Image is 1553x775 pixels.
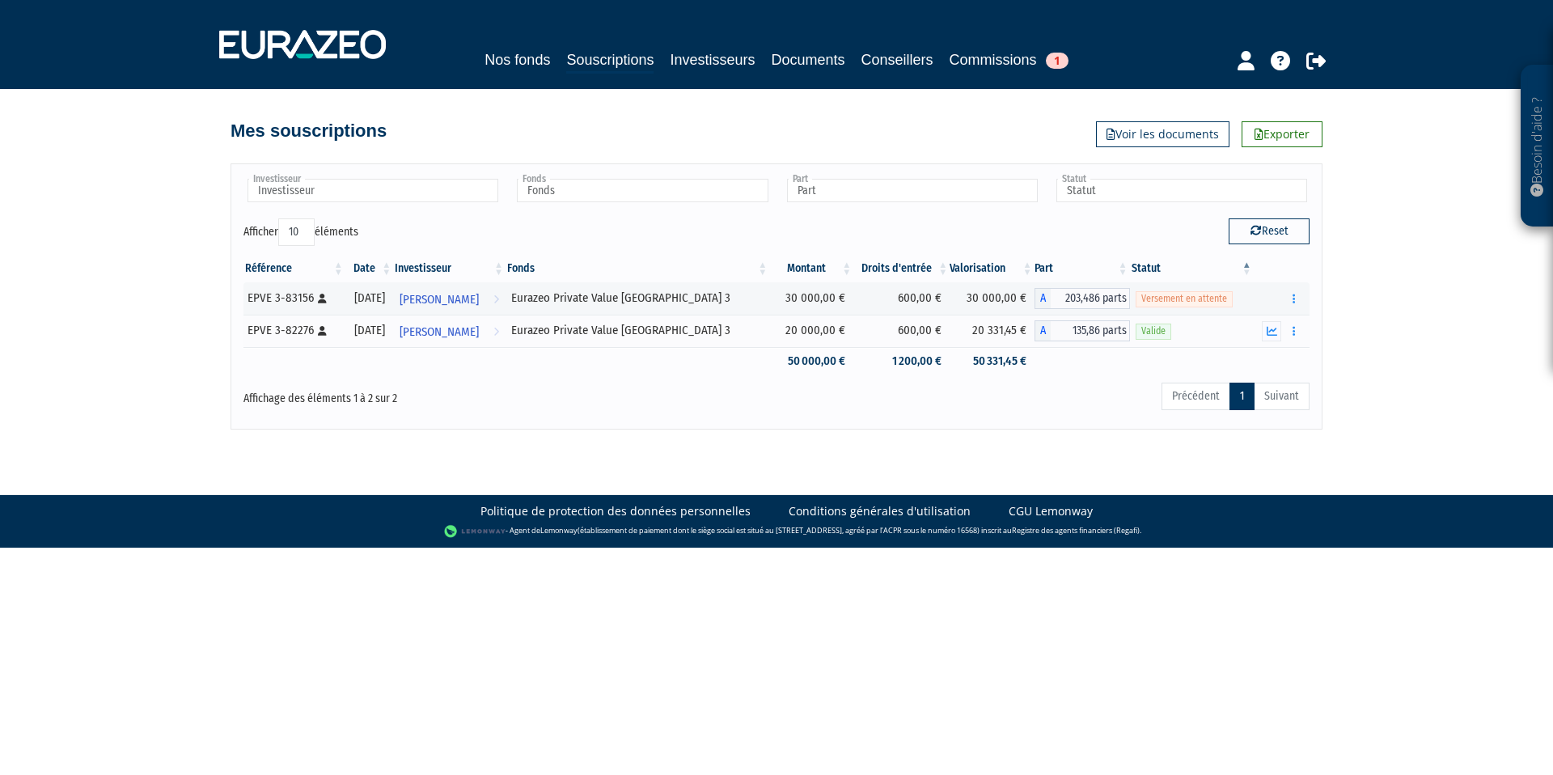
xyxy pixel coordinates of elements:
[1046,53,1068,69] span: 1
[393,315,506,347] a: [PERSON_NAME]
[493,317,499,347] i: Voir l'investisseur
[1051,288,1130,309] span: 203,486 parts
[16,523,1537,540] div: - Agent de (établissement de paiement dont le siège social est situé au [STREET_ADDRESS], agréé p...
[1528,74,1547,219] p: Besoin d'aide ?
[670,49,755,71] a: Investisseurs
[511,322,764,339] div: Eurazeo Private Value [GEOGRAPHIC_DATA] 3
[1096,121,1229,147] a: Voir les documents
[1130,255,1254,282] th: Statut : activer pour trier la colonne par ordre d&eacute;croissant
[861,49,933,71] a: Conseillers
[243,381,674,407] div: Affichage des éléments 1 à 2 sur 2
[1035,288,1051,309] span: A
[278,218,315,246] select: Afficheréléments
[493,285,499,315] i: Voir l'investisseur
[351,322,388,339] div: [DATE]
[769,255,853,282] th: Montant: activer pour trier la colonne par ordre croissant
[772,49,845,71] a: Documents
[769,347,853,375] td: 50 000,00 €
[853,347,950,375] td: 1 200,00 €
[248,290,340,307] div: EPVE 3-83156
[1229,383,1255,410] a: 1
[1229,218,1310,244] button: Reset
[950,255,1034,282] th: Valorisation: activer pour trier la colonne par ordre croissant
[853,315,950,347] td: 600,00 €
[1051,320,1130,341] span: 135,86 parts
[393,255,506,282] th: Investisseur: activer pour trier la colonne par ordre croissant
[950,347,1034,375] td: 50 331,45 €
[393,282,506,315] a: [PERSON_NAME]
[950,315,1034,347] td: 20 331,45 €
[1035,320,1051,341] span: A
[1035,320,1130,341] div: A - Eurazeo Private Value Europe 3
[1136,291,1233,307] span: Versement en attente
[248,322,340,339] div: EPVE 3-82276
[853,282,950,315] td: 600,00 €
[853,255,950,282] th: Droits d'entrée: activer pour trier la colonne par ordre croissant
[219,30,386,59] img: 1732889491-logotype_eurazeo_blanc_rvb.png
[351,290,388,307] div: [DATE]
[1242,121,1322,147] a: Exporter
[444,523,506,540] img: logo-lemonway.png
[540,525,578,536] a: Lemonway
[231,121,387,141] h4: Mes souscriptions
[769,282,853,315] td: 30 000,00 €
[950,49,1068,71] a: Commissions1
[1012,525,1140,536] a: Registre des agents financiers (Regafi)
[1035,288,1130,309] div: A - Eurazeo Private Value Europe 3
[318,294,327,303] i: [Français] Personne physique
[243,255,345,282] th: Référence : activer pour trier la colonne par ordre croissant
[566,49,654,74] a: Souscriptions
[950,282,1034,315] td: 30 000,00 €
[789,503,971,519] a: Conditions générales d'utilisation
[1035,255,1130,282] th: Part: activer pour trier la colonne par ordre croissant
[243,218,358,246] label: Afficher éléments
[400,285,479,315] span: [PERSON_NAME]
[511,290,764,307] div: Eurazeo Private Value [GEOGRAPHIC_DATA] 3
[769,315,853,347] td: 20 000,00 €
[400,317,479,347] span: [PERSON_NAME]
[506,255,769,282] th: Fonds: activer pour trier la colonne par ordre croissant
[345,255,394,282] th: Date: activer pour trier la colonne par ordre croissant
[1009,503,1093,519] a: CGU Lemonway
[485,49,550,71] a: Nos fonds
[1136,324,1171,339] span: Valide
[480,503,751,519] a: Politique de protection des données personnelles
[318,326,327,336] i: [Français] Personne physique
